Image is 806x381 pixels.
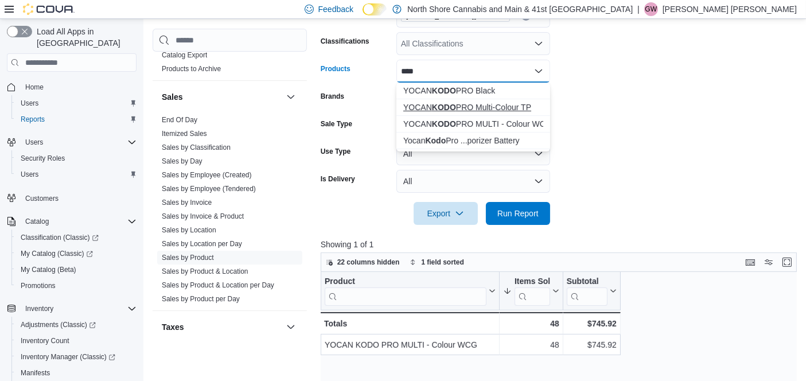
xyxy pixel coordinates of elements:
[396,99,550,116] button: YOCAN KODO PRO Multi-Colour TP
[21,352,115,361] span: Inventory Manager (Classic)
[162,294,240,304] span: Sales by Product per Day
[21,233,99,242] span: Classification (Classic)
[432,119,456,129] strong: KODO
[396,83,550,149] div: Choose from the following options
[16,279,60,293] a: Promotions
[162,267,248,276] span: Sales by Product & Location
[162,130,207,138] a: Itemized Sales
[321,174,355,184] label: Is Delivery
[162,185,256,193] a: Sales by Employee (Tendered)
[403,135,543,146] div: Yocan Pro ...porizer Battery
[21,281,56,290] span: Promotions
[16,263,137,277] span: My Catalog (Beta)
[16,112,49,126] a: Reports
[403,102,543,113] div: YOCAN PRO Multi-Colour TP
[21,249,93,258] span: My Catalog (Classic)
[162,321,282,333] button: Taxes
[503,338,559,352] div: 48
[318,3,353,15] span: Feedback
[321,239,802,250] p: Showing 1 of 1
[515,277,550,306] div: Items Sold
[162,281,274,290] span: Sales by Product & Location per Day
[337,258,400,267] span: 22 columns hidden
[162,115,197,125] span: End Of Day
[16,247,98,261] a: My Catalog (Classic)
[325,277,486,287] div: Product
[162,253,214,262] span: Sales by Product
[21,80,48,94] a: Home
[11,349,141,365] a: Inventory Manager (Classic)
[21,135,137,149] span: Users
[162,157,203,165] a: Sales by Day
[420,202,471,225] span: Export
[11,95,141,111] button: Users
[2,189,141,206] button: Customers
[16,366,54,380] a: Manifests
[325,277,496,306] button: Product
[162,212,244,221] span: Sales by Invoice & Product
[162,226,216,234] a: Sales by Location
[21,80,137,94] span: Home
[567,277,608,306] div: Subtotal
[567,277,608,287] div: Subtotal
[405,255,469,269] button: 1 field sorted
[363,3,387,15] input: Dark Mode
[503,317,559,331] div: 48
[284,90,298,104] button: Sales
[16,350,137,364] span: Inventory Manager (Classic)
[162,240,242,248] a: Sales by Location per Day
[16,231,103,244] a: Classification (Classic)
[396,142,550,165] button: All
[162,184,256,193] span: Sales by Employee (Tendered)
[403,118,543,130] div: YOCAN PRO MULTI - Colour WCG
[23,3,75,15] img: Cova
[16,350,120,364] a: Inventory Manager (Classic)
[25,138,43,147] span: Users
[396,133,550,149] button: Yocan Kodo Pro Box 510 Vaporizer Battery
[16,318,100,332] a: Adjustments (Classic)
[162,116,197,124] a: End Of Day
[321,92,344,101] label: Brands
[11,150,141,166] button: Security Roles
[16,334,137,348] span: Inventory Count
[421,258,464,267] span: 1 field sorted
[162,239,242,248] span: Sales by Location per Day
[534,39,543,48] button: Open list of options
[534,67,543,76] button: Close list of options
[567,277,617,306] button: Subtotal
[162,321,184,333] h3: Taxes
[2,213,141,230] button: Catalog
[16,231,137,244] span: Classification (Classic)
[16,96,137,110] span: Users
[153,113,307,310] div: Sales
[162,143,231,151] a: Sales by Classification
[162,212,244,220] a: Sales by Invoice & Product
[11,278,141,294] button: Promotions
[396,83,550,99] button: YOCAN KODO PRO Black
[162,199,212,207] a: Sales by Invoice
[743,255,757,269] button: Keyboard shortcuts
[762,255,776,269] button: Display options
[162,267,248,275] a: Sales by Product & Location
[2,301,141,317] button: Inventory
[396,116,550,133] button: YOCAN KODO PRO MULTI - Colour WCG
[2,134,141,150] button: Users
[32,26,137,49] span: Load All Apps in [GEOGRAPHIC_DATA]
[16,151,137,165] span: Security Roles
[16,366,137,380] span: Manifests
[321,255,404,269] button: 22 columns hidden
[25,217,49,226] span: Catalog
[16,263,81,277] a: My Catalog (Beta)
[21,190,137,205] span: Customers
[21,192,63,205] a: Customers
[2,79,141,95] button: Home
[11,111,141,127] button: Reports
[425,136,446,145] strong: Kodo
[153,48,307,80] div: Products
[16,279,137,293] span: Promotions
[162,170,252,180] span: Sales by Employee (Created)
[25,304,53,313] span: Inventory
[162,157,203,166] span: Sales by Day
[325,277,486,306] div: Product
[21,215,137,228] span: Catalog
